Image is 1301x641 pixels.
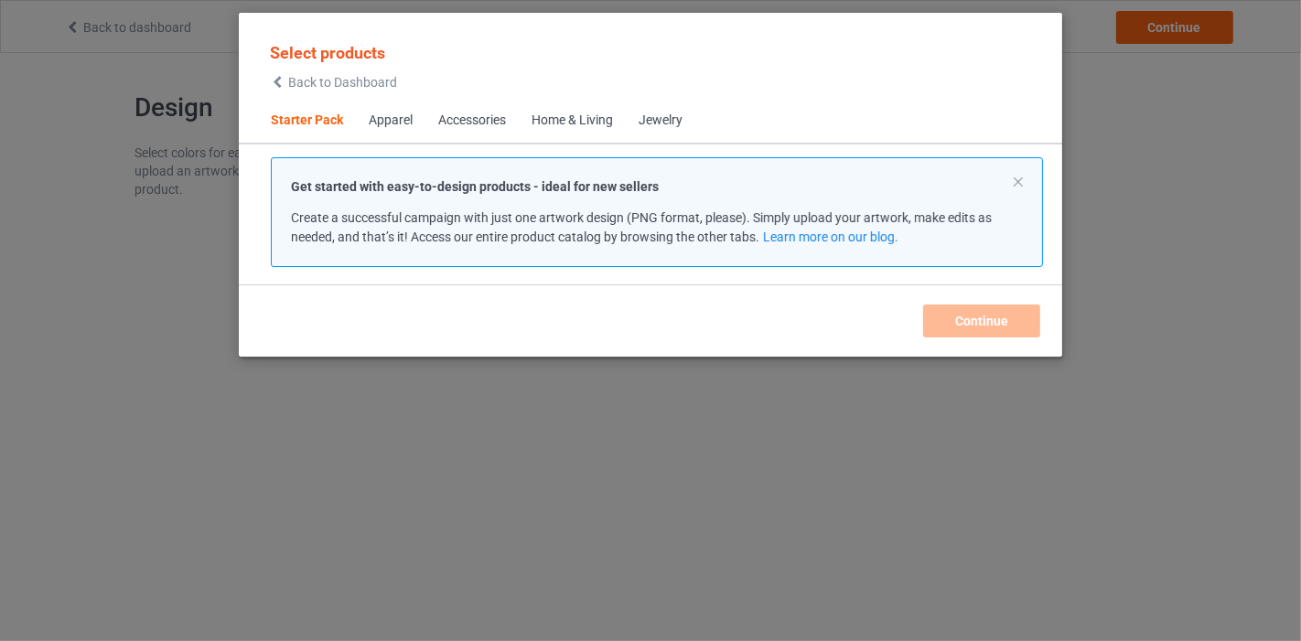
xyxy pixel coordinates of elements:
[763,230,898,244] a: Learn more on our blog.
[639,112,683,130] div: Jewelry
[291,179,659,194] strong: Get started with easy-to-design products - ideal for new sellers
[532,112,613,130] div: Home & Living
[258,99,356,143] span: Starter Pack
[270,43,385,62] span: Select products
[288,75,397,90] span: Back to Dashboard
[438,112,506,130] div: Accessories
[291,210,992,244] span: Create a successful campaign with just one artwork design (PNG format, please). Simply upload you...
[369,112,413,130] div: Apparel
